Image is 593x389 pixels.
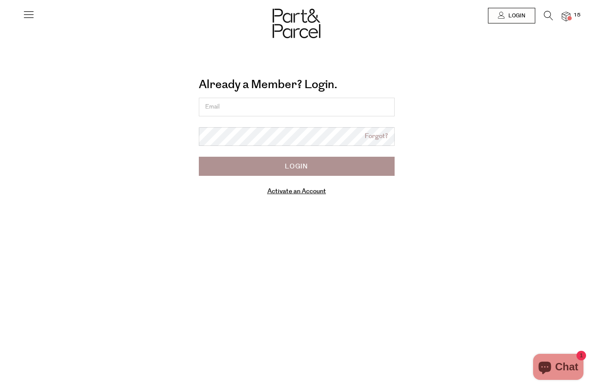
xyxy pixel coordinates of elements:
[365,132,388,142] a: Forgot?
[506,12,525,20] span: Login
[530,354,586,382] inbox-online-store-chat: Shopify online store chat
[267,187,326,196] a: Activate an Account
[562,12,570,21] a: 15
[273,9,320,38] img: Part&Parcel
[488,8,535,23] a: Login
[199,75,337,95] a: Already a Member? Login.
[571,11,583,19] span: 15
[199,157,395,176] input: Login
[199,98,395,116] input: Email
